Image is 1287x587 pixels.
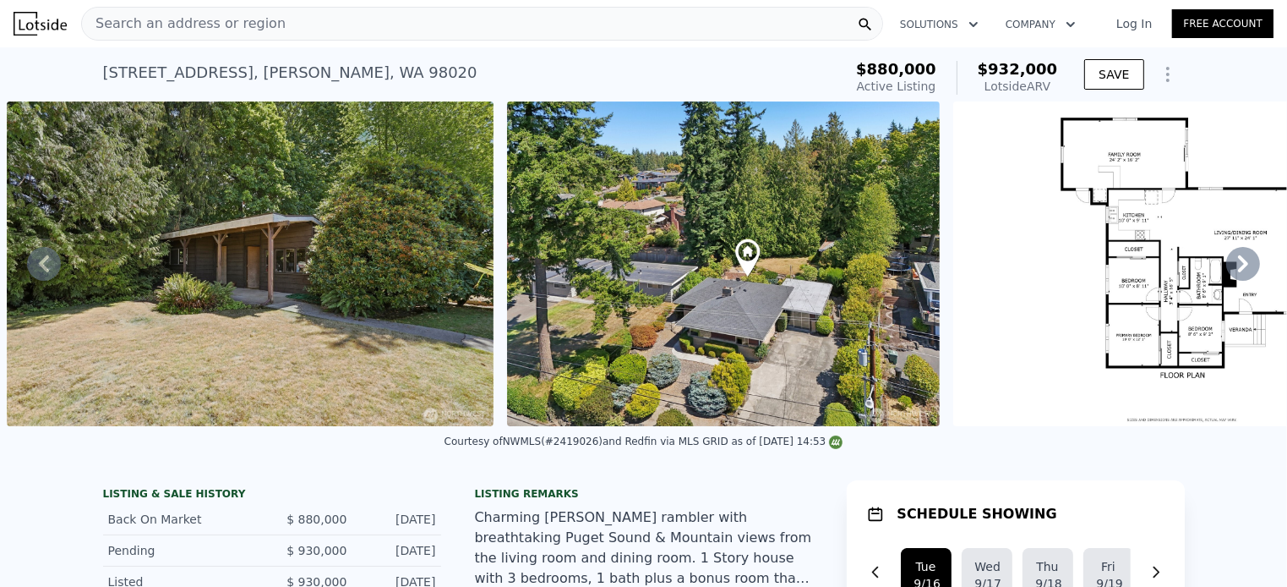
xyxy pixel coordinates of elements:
div: LISTING & SALE HISTORY [103,487,441,504]
div: Back On Market [108,511,259,528]
div: Pending [108,542,259,559]
a: Log In [1096,15,1172,32]
img: Lotside [14,12,67,36]
button: Company [992,9,1089,40]
span: $880,000 [856,60,936,78]
button: Solutions [886,9,992,40]
h1: SCHEDULE SHOWING [897,504,1057,524]
img: NWMLS Logo [829,436,843,449]
div: Thu [1036,558,1060,575]
div: [DATE] [361,542,436,559]
span: $932,000 [978,60,1058,78]
img: Sale: 167473818 Parcel: 103953260 [507,101,940,426]
button: SAVE [1084,59,1143,90]
div: Wed [975,558,999,575]
div: Courtesy of NWMLS (#2419026) and Redfin via MLS GRID as of [DATE] 14:53 [444,436,843,447]
div: [STREET_ADDRESS] , [PERSON_NAME] , WA 98020 [103,61,477,85]
div: Listing remarks [475,487,813,501]
a: Free Account [1172,9,1273,38]
span: $ 930,000 [286,544,346,557]
div: [DATE] [361,511,436,528]
button: Show Options [1151,58,1185,91]
span: $ 880,000 [286,513,346,526]
span: Search an address or region [82,14,286,34]
span: Active Listing [857,80,936,93]
div: Fri [1097,558,1121,575]
img: Sale: 167473818 Parcel: 103953260 [7,101,494,426]
div: Tue [914,558,938,575]
div: Lotside ARV [978,78,1058,95]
